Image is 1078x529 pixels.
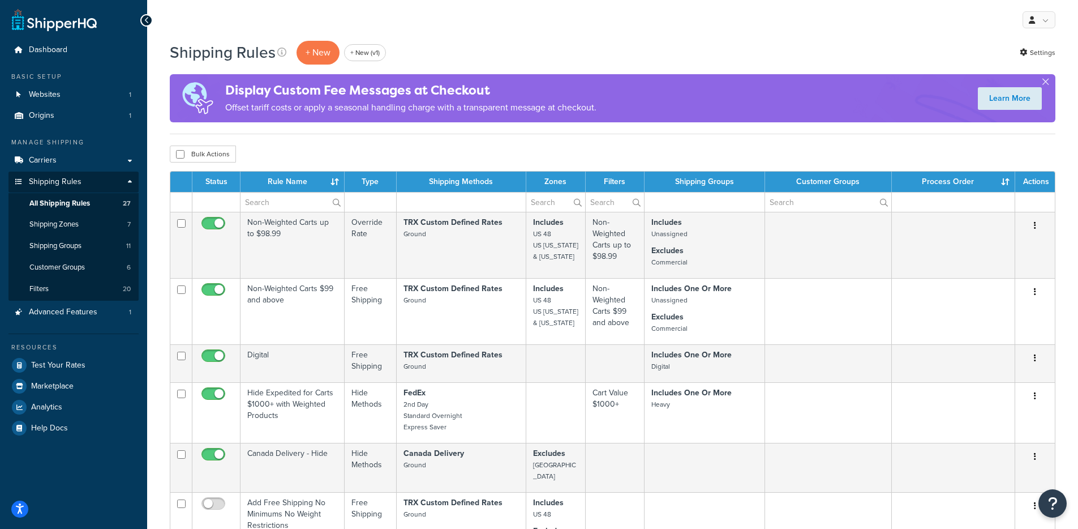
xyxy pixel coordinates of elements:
small: Commercial [651,323,688,334]
a: All Shipping Rules 27 [8,193,139,214]
td: Non-Weighted Carts $99 and above [586,278,645,344]
th: Rule Name : activate to sort column ascending [240,172,345,192]
th: Shipping Groups [645,172,765,192]
a: Help Docs [8,418,139,438]
span: Analytics [31,403,62,412]
img: duties-banner-06bc72dcb5fe05cb3f9472aba00be2ae8eb53ab6f0d8bb03d382ba314ac3c341.png [170,74,225,122]
li: Customer Groups [8,257,139,278]
strong: Canada Delivery [403,447,464,459]
small: US 48 US [US_STATE] & [US_STATE] [533,295,578,328]
small: [GEOGRAPHIC_DATA] [533,460,576,481]
small: Ground [403,229,426,239]
span: Help Docs [31,424,68,433]
li: Filters [8,279,139,300]
strong: Includes [533,497,564,509]
a: Filters 20 [8,279,139,300]
input: Search [586,193,644,212]
td: Canada Delivery - Hide [240,443,345,492]
span: All Shipping Rules [29,199,90,208]
a: Shipping Groups 11 [8,236,139,257]
span: Websites [29,90,61,100]
strong: Includes [651,216,682,228]
span: 1 [129,90,131,100]
strong: Excludes [651,311,684,323]
li: Shipping Groups [8,236,139,257]
a: Origins 1 [8,105,139,126]
a: Shipping Rules [8,172,139,193]
h1: Shipping Rules [170,41,276,63]
span: Test Your Rates [31,361,85,370]
button: Open Resource Center [1038,489,1067,518]
small: Ground [403,295,426,305]
div: Manage Shipping [8,138,139,147]
strong: Excludes [533,447,565,459]
td: Digital [240,344,345,382]
li: Websites [8,84,139,105]
span: Origins [29,111,54,121]
input: Search [526,193,585,212]
small: Ground [403,361,426,372]
strong: TRX Custom Defined Rates [403,216,503,228]
td: Cart Value $1000+ [586,382,645,443]
span: 6 [127,263,131,272]
span: 7 [127,220,131,229]
a: Advanced Features 1 [8,302,139,323]
strong: TRX Custom Defined Rates [403,283,503,295]
small: US 48 US [US_STATE] & [US_STATE] [533,229,578,262]
p: + New [297,41,340,64]
th: Actions [1015,172,1055,192]
th: Shipping Methods [397,172,526,192]
strong: Excludes [651,245,684,257]
a: Test Your Rates [8,355,139,376]
a: Marketplace [8,376,139,396]
a: Dashboard [8,40,139,61]
a: Settings [1020,45,1055,61]
strong: Includes [533,216,564,228]
input: Search [240,193,344,212]
span: Advanced Features [29,308,97,317]
small: Commercial [651,257,688,267]
td: Hide Expedited for Carts $1000+ with Weighted Products [240,382,345,443]
p: Offset tariff costs or apply a seasonal handling charge with a transparent message at checkout. [225,100,596,116]
small: Unassigned [651,229,688,239]
th: Process Order : activate to sort column ascending [892,172,1015,192]
a: Learn More [978,87,1042,110]
a: ShipperHQ Home [12,8,97,31]
li: Origins [8,105,139,126]
small: Heavy [651,399,670,409]
span: 1 [129,308,131,317]
th: Type [345,172,397,192]
th: Filters [586,172,645,192]
td: Non-Weighted Carts up to $98.99 [586,212,645,278]
h4: Display Custom Fee Messages at Checkout [225,81,596,100]
th: Zones [526,172,586,192]
strong: Includes [533,283,564,295]
span: Marketplace [31,382,74,391]
li: All Shipping Rules [8,193,139,214]
td: Non-Weighted Carts $99 and above [240,278,345,344]
input: Search [765,193,891,212]
span: Carriers [29,156,57,165]
td: Hide Methods [345,443,397,492]
td: Free Shipping [345,344,397,382]
td: Non-Weighted Carts up to $98.99 [240,212,345,278]
strong: Includes One Or More [651,349,732,361]
span: 27 [123,199,131,208]
a: Shipping Zones 7 [8,214,139,235]
td: Hide Methods [345,382,397,443]
small: Unassigned [651,295,688,305]
a: Analytics [8,397,139,417]
th: Customer Groups [765,172,891,192]
small: US 48 [533,509,551,519]
span: 11 [126,241,131,251]
span: Customer Groups [29,263,85,272]
td: Override Rate [345,212,397,278]
li: Carriers [8,150,139,171]
small: 2nd Day Standard Overnight Express Saver [403,399,462,432]
li: Advanced Features [8,302,139,323]
small: Digital [651,361,670,372]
